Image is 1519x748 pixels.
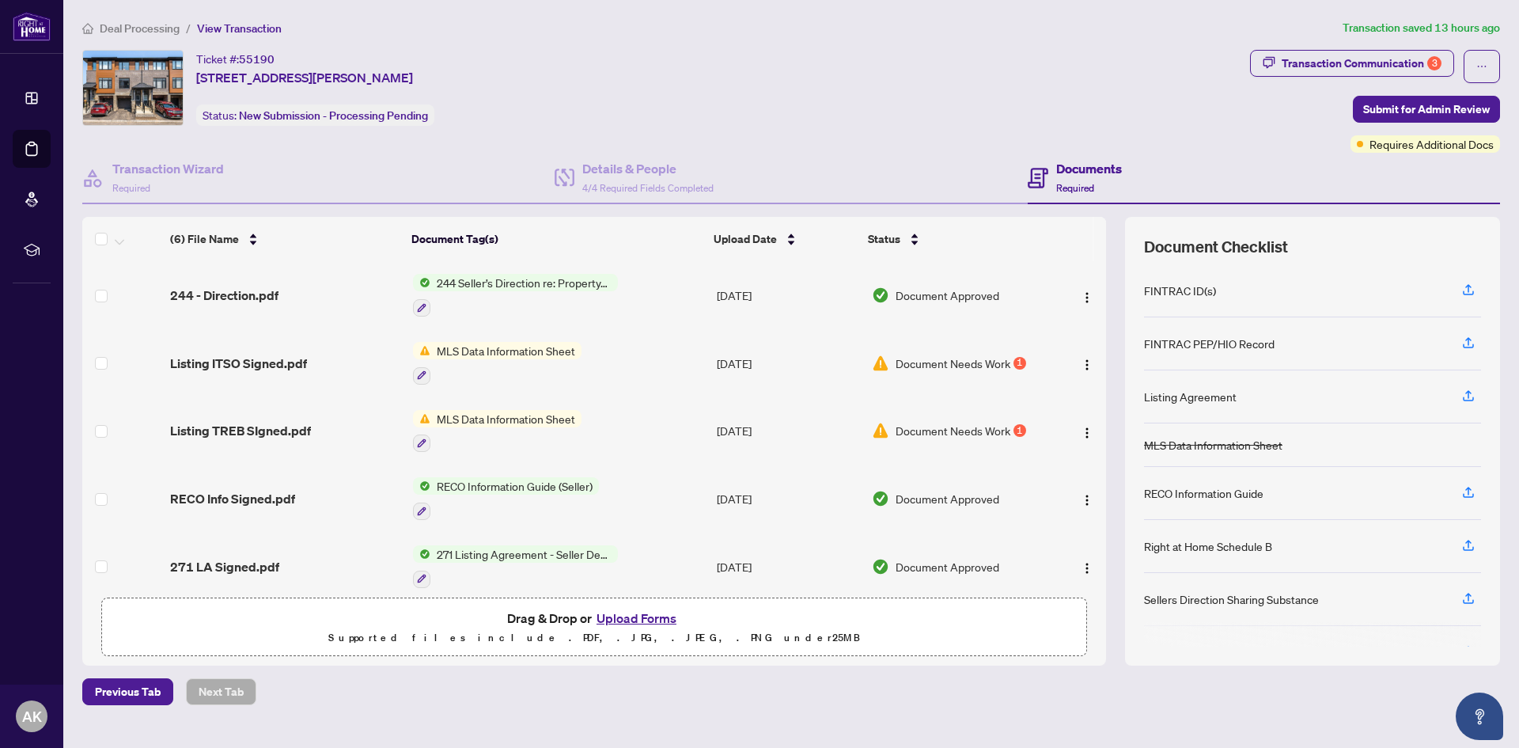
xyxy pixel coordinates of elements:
img: Document Status [872,490,889,507]
span: MLS Data Information Sheet [430,342,581,359]
button: Logo [1074,351,1100,376]
article: Transaction saved 13 hours ago [1343,19,1500,37]
img: Status Icon [413,477,430,495]
span: Listing ITSO Signed.pdf [170,354,307,373]
td: [DATE] [710,465,865,533]
div: FINTRAC ID(s) [1144,282,1216,299]
span: AK [22,705,42,727]
button: Status Icon271 Listing Agreement - Seller Designated Representation Agreement Authority to Offer ... [413,545,618,588]
div: Sellers Direction Sharing Substance [1144,590,1319,608]
p: Supported files include .PDF, .JPG, .JPEG, .PNG under 25 MB [112,628,1077,647]
img: Document Status [872,287,889,304]
button: Logo [1074,283,1100,308]
img: Logo [1081,427,1093,439]
img: Status Icon [413,545,430,563]
span: 4/4 Required Fields Completed [582,182,714,194]
div: 1 [1013,424,1026,437]
button: Logo [1074,418,1100,443]
span: Document Approved [896,490,999,507]
td: [DATE] [710,329,865,397]
div: FINTRAC PEP/HIO Record [1144,335,1275,352]
div: Right at Home Schedule B [1144,537,1272,555]
div: 3 [1427,56,1441,70]
button: Status IconRECO Information Guide (Seller) [413,477,599,520]
img: IMG-X12432086_1.jpg [83,51,183,125]
span: RECO Information Guide (Seller) [430,477,599,495]
img: Document Status [872,422,889,439]
span: Document Needs Work [896,422,1010,439]
th: Document Tag(s) [405,217,707,261]
li: / [186,19,191,37]
th: (6) File Name [164,217,406,261]
span: Drag & Drop or [507,608,681,628]
button: Status IconMLS Data Information Sheet [413,410,581,453]
button: Submit for Admin Review [1353,96,1500,123]
span: Document Approved [896,287,999,304]
span: Required [1056,182,1094,194]
span: Listing TREB SIgned.pdf [170,421,311,440]
img: Document Status [872,558,889,575]
span: Document Checklist [1144,236,1288,258]
span: 55190 [239,52,275,66]
td: [DATE] [710,533,865,601]
img: Logo [1081,291,1093,304]
span: Requires Additional Docs [1369,135,1494,153]
span: [STREET_ADDRESS][PERSON_NAME] [196,68,413,87]
img: Logo [1081,562,1093,575]
button: Transaction Communication3 [1250,50,1454,77]
span: Document Approved [896,558,999,575]
span: Upload Date [714,230,777,248]
span: 271 LA Signed.pdf [170,557,279,576]
div: Listing Agreement [1144,388,1237,405]
span: home [82,23,93,34]
span: Previous Tab [95,679,161,704]
img: Status Icon [413,410,430,427]
td: [DATE] [710,261,865,329]
img: Logo [1081,359,1093,371]
img: Status Icon [413,342,430,359]
div: 1 [1013,357,1026,370]
span: Required [112,182,150,194]
span: New Submission - Processing Pending [239,108,428,123]
div: Status: [196,104,434,126]
span: Deal Processing [100,21,180,36]
span: (6) File Name [170,230,239,248]
th: Status [862,217,1048,261]
span: MLS Data Information Sheet [430,410,581,427]
span: 244 - Direction.pdf [170,286,278,305]
h4: Details & People [582,159,714,178]
span: Status [868,230,900,248]
div: RECO Information Guide [1144,484,1263,502]
button: Open asap [1456,693,1503,740]
span: Drag & Drop orUpload FormsSupported files include .PDF, .JPG, .JPEG, .PNG under25MB [102,598,1086,657]
img: Logo [1081,494,1093,507]
div: Transaction Communication [1282,51,1441,76]
img: logo [13,12,51,41]
img: Document Status [872,355,889,372]
button: Status Icon244 Seller’s Direction re: Property/Offers [413,274,618,317]
button: Logo [1074,486,1100,511]
span: ellipsis [1476,61,1487,72]
h4: Transaction Wizard [112,159,224,178]
img: Status Icon [413,274,430,291]
div: MLS Data Information Sheet [1144,436,1282,454]
span: View Transaction [197,21,282,36]
button: Previous Tab [82,678,173,705]
td: [DATE] [710,397,865,465]
button: Upload Forms [592,608,681,628]
span: Submit for Admin Review [1363,97,1490,122]
button: Status IconMLS Data Information Sheet [413,342,581,385]
button: Next Tab [186,678,256,705]
span: 244 Seller’s Direction re: Property/Offers [430,274,618,291]
th: Upload Date [707,217,862,261]
span: RECO Info Signed.pdf [170,489,295,508]
span: 271 Listing Agreement - Seller Designated Representation Agreement Authority to Offer for Sale [430,545,618,563]
div: Ticket #: [196,50,275,68]
h4: Documents [1056,159,1122,178]
button: Logo [1074,554,1100,579]
span: Document Needs Work [896,355,1010,372]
